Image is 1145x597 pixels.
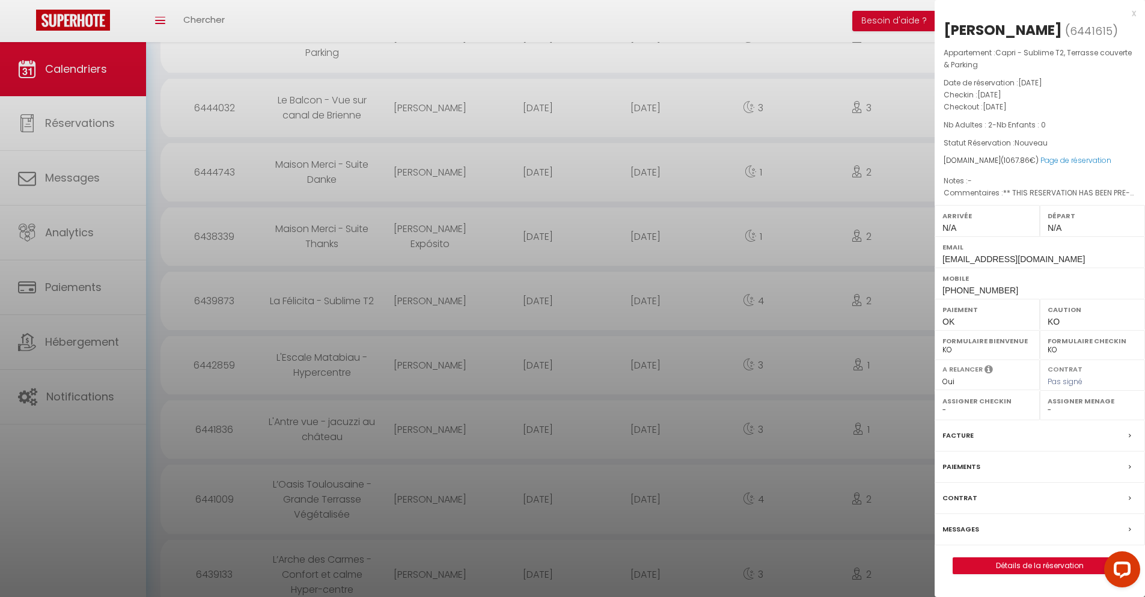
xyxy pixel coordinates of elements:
span: 6441615 [1070,23,1113,38]
i: Sélectionner OUI si vous souhaiter envoyer les séquences de messages post-checkout [985,364,993,378]
label: Paiements [942,461,980,473]
span: KO [1048,317,1060,326]
button: Détails de la réservation [953,557,1127,574]
p: Appartement : [944,47,1136,71]
span: Pas signé [1048,376,1082,387]
div: [PERSON_NAME] [944,20,1062,40]
label: Mobile [942,272,1137,284]
label: Formulaire Bienvenue [942,335,1032,347]
div: [DOMAIN_NAME] [944,155,1136,167]
label: Assigner Menage [1048,395,1137,407]
label: Messages [942,523,979,536]
span: [DATE] [977,90,1001,100]
a: Détails de la réservation [953,558,1126,574]
label: Départ [1048,210,1137,222]
span: - [968,176,972,186]
span: Nouveau [1015,138,1048,148]
span: OK [942,317,954,326]
span: [EMAIL_ADDRESS][DOMAIN_NAME] [942,254,1085,264]
p: Checkin : [944,89,1136,101]
span: [DATE] [983,102,1007,112]
span: N/A [1048,223,1061,233]
span: 1067.86 [1004,155,1030,165]
label: A relancer [942,364,983,375]
span: Nb Enfants : 0 [997,120,1046,130]
iframe: LiveChat chat widget [1095,546,1145,597]
span: [PHONE_NUMBER] [942,286,1018,295]
span: [DATE] [1018,78,1042,88]
span: Nb Adultes : 2 [944,120,992,130]
label: Paiement [942,304,1032,316]
label: Email [942,241,1137,253]
p: Date de réservation : [944,77,1136,89]
span: ( ) [1065,22,1118,39]
span: Capri - Sublime T2, Terrasse couverte & Parking [944,47,1132,70]
p: Commentaires : [944,187,1136,199]
label: Contrat [942,492,977,504]
label: Formulaire Checkin [1048,335,1137,347]
span: N/A [942,223,956,233]
label: Assigner Checkin [942,395,1032,407]
label: Arrivée [942,210,1032,222]
p: Statut Réservation : [944,137,1136,149]
label: Facture [942,429,974,442]
p: Checkout : [944,101,1136,113]
p: Notes : [944,175,1136,187]
label: Caution [1048,304,1137,316]
div: x [935,6,1136,20]
label: Contrat [1048,364,1082,372]
span: ( €) [1001,155,1039,165]
p: - [944,119,1136,131]
a: Page de réservation [1040,155,1111,165]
